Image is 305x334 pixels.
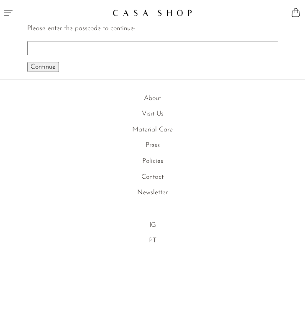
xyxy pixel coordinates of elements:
[149,222,156,229] a: IG
[7,93,298,198] ul: Quick links
[142,158,163,164] a: Policies
[31,64,56,70] span: Continue
[27,25,135,32] label: Please enter the passcode to continue:
[141,174,164,180] a: Contact
[144,95,161,102] a: About
[137,189,168,196] a: Newsletter
[132,126,173,133] a: Material Care
[27,62,59,72] button: Continue
[146,142,160,149] a: Press
[7,220,298,247] ul: Social Medias
[149,237,156,244] a: PT
[142,110,164,117] a: Visit Us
